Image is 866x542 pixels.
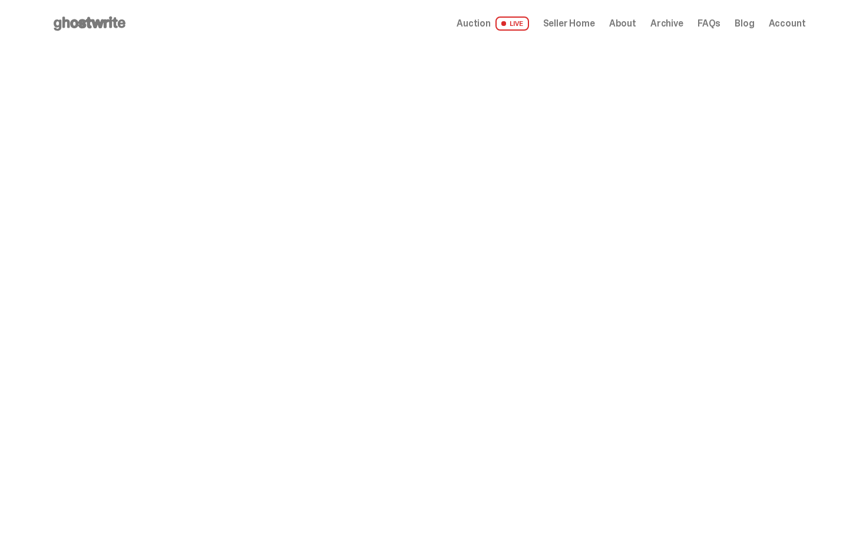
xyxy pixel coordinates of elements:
[609,19,636,28] a: About
[543,19,595,28] a: Seller Home
[698,19,720,28] a: FAQs
[457,19,491,28] span: Auction
[495,16,529,31] span: LIVE
[457,16,528,31] a: Auction LIVE
[650,19,683,28] a: Archive
[769,19,806,28] a: Account
[735,19,754,28] a: Blog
